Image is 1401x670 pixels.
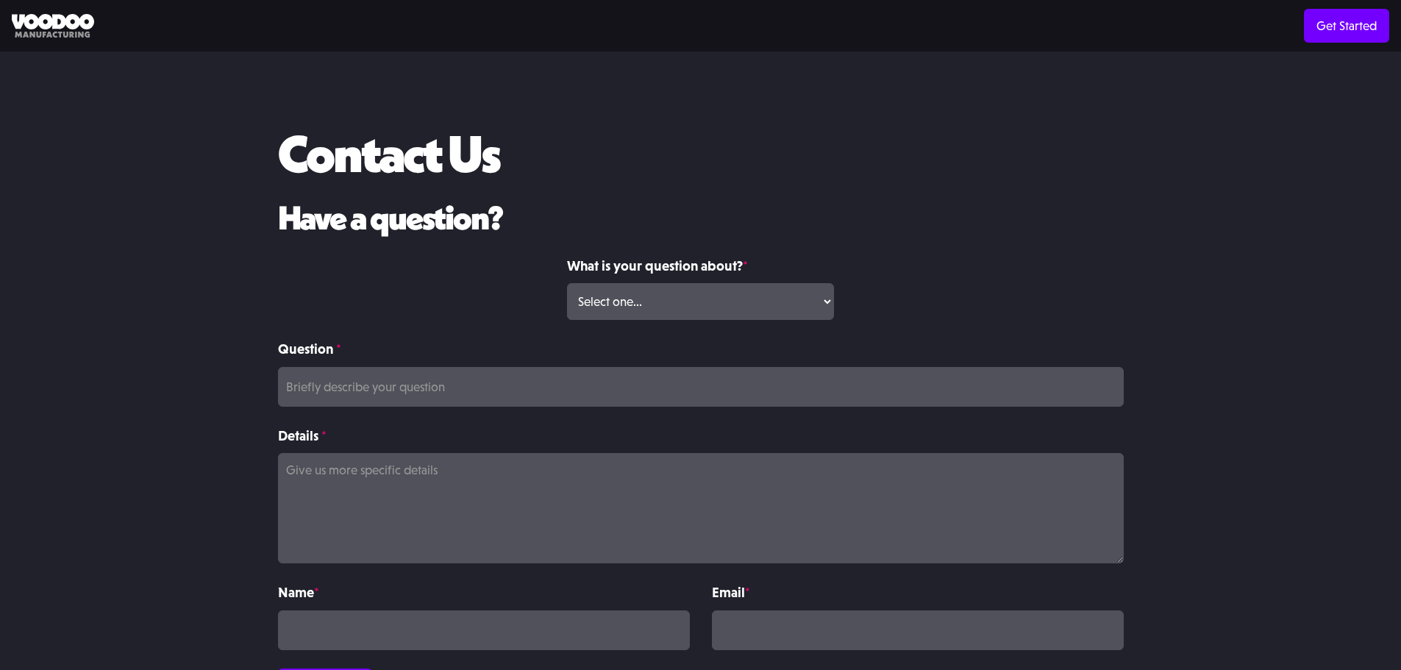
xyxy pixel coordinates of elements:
[712,582,1124,603] label: Email
[278,427,318,443] strong: Details
[1304,9,1389,43] a: Get Started
[278,582,690,603] label: Name
[567,255,834,277] label: What is your question about?
[278,367,1124,407] input: Briefly describe your question
[278,125,499,182] h1: Contact Us
[278,341,333,357] strong: Question
[278,200,1124,237] h2: Have a question?
[12,14,94,38] img: Voodoo Manufacturing logo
